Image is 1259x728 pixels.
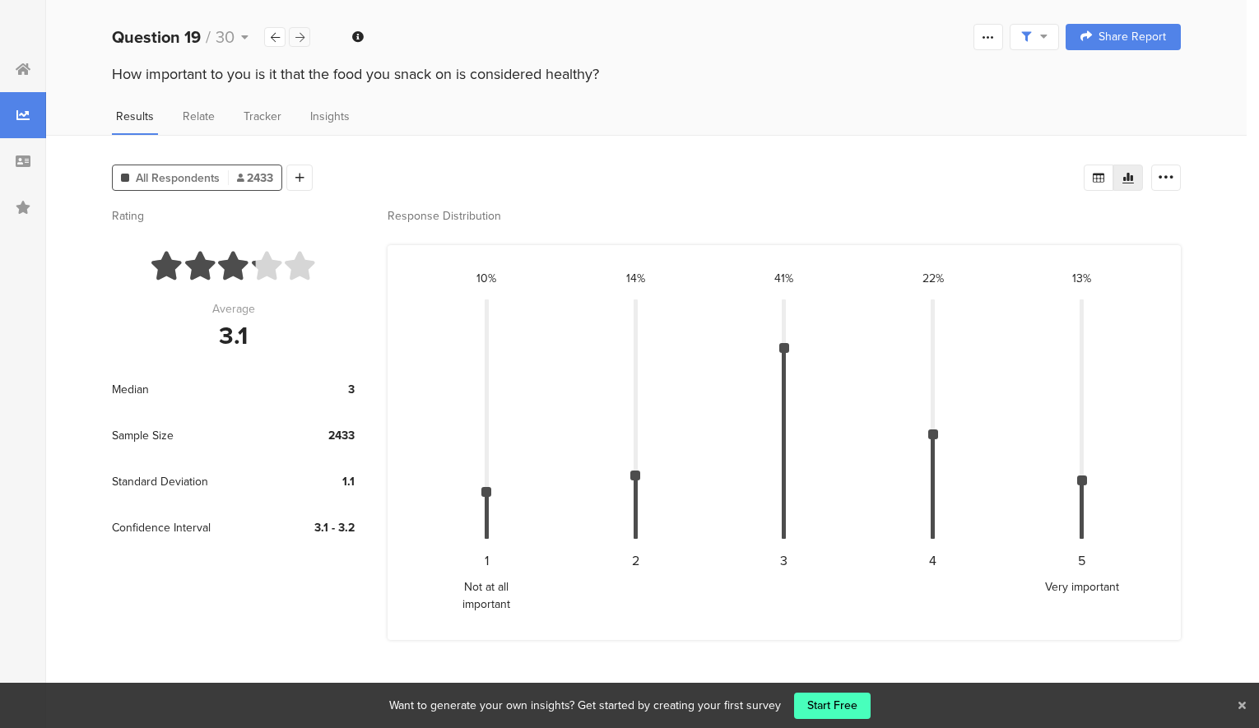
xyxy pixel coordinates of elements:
div: 41% [774,270,793,287]
span: 30 [216,25,235,49]
div: 22% [922,270,944,287]
div: Confidence Interval [112,504,268,550]
div: Response Distribution [388,207,1181,225]
b: Question 19 [112,25,201,49]
span: 2433 [237,169,273,187]
span: Results [116,108,154,125]
span: Share Report [1099,31,1166,43]
div: Median [112,366,268,412]
span: All Respondents [136,169,220,187]
div: Very important [1041,578,1123,596]
div: 1 [485,551,489,570]
span: / [206,25,211,49]
div: 3 [780,551,787,570]
div: Standard Deviation [112,458,268,504]
div: 1.1 [268,473,355,490]
div: Want to generate your own insights? [389,697,574,714]
div: 3.1 - 3.2 [268,519,355,536]
div: 4 [929,551,936,570]
div: 10% [476,270,496,287]
div: 13% [1072,270,1091,287]
div: Rating [112,207,355,225]
div: Average [212,300,255,318]
span: Tracker [244,108,281,125]
div: 3.1 [219,318,248,354]
span: Relate [183,108,215,125]
div: 2 [632,551,639,570]
div: 5 [1078,551,1085,570]
span: Insights [310,108,350,125]
div: 2433 [268,427,355,444]
a: Start Free [794,693,871,719]
div: 3 [268,381,355,398]
div: Not at all important [445,578,527,613]
div: Get started by creating your first survey [578,697,781,714]
div: How important to you is it that the food you snack on is considered healthy? [112,63,1181,85]
div: 14% [626,270,645,287]
div: Sample Size [112,412,268,458]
